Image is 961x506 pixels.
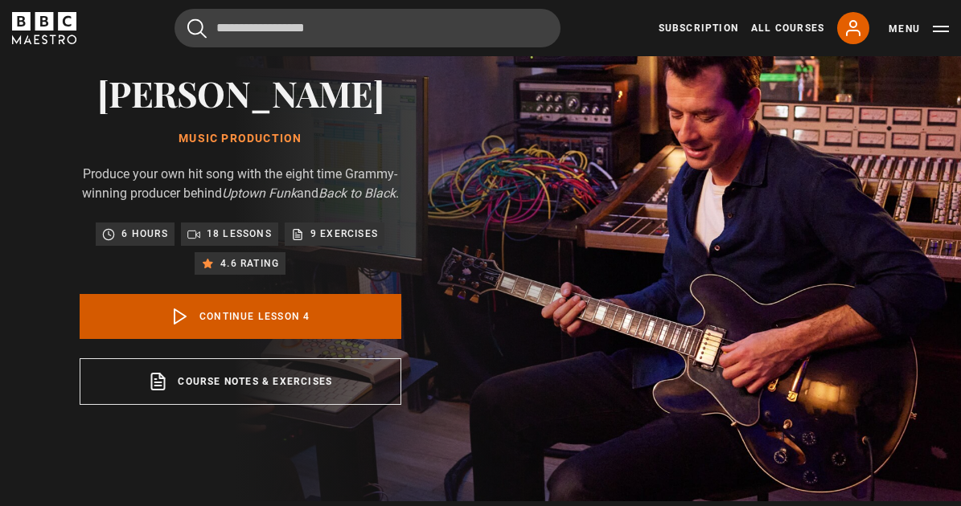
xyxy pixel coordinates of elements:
[80,165,401,203] p: Produce your own hit song with the eight time Grammy-winning producer behind and .
[80,133,401,145] h1: Music Production
[310,226,378,242] p: 9 exercises
[121,226,167,242] p: 6 hours
[222,186,297,201] i: Uptown Funk
[80,294,401,339] a: Continue lesson 4
[889,21,949,37] button: Toggle navigation
[80,72,401,113] h2: [PERSON_NAME]
[12,12,76,44] svg: BBC Maestro
[207,226,272,242] p: 18 lessons
[659,21,738,35] a: Subscription
[175,9,561,47] input: Search
[751,21,824,35] a: All Courses
[80,358,401,405] a: Course notes & exercises
[318,186,396,201] i: Back to Black
[220,255,279,271] p: 4.6 rating
[187,18,207,39] button: Submit the search query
